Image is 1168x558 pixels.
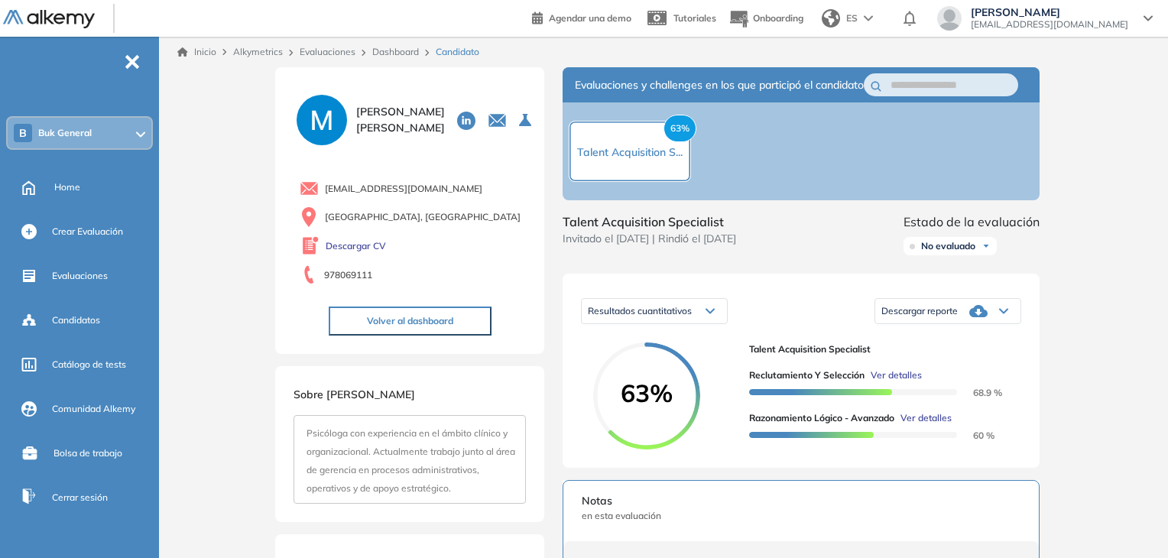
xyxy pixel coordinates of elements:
[881,305,958,317] span: Descargar reporte
[904,212,1040,231] span: Estado de la evaluación
[325,182,482,196] span: [EMAIL_ADDRESS][DOMAIN_NAME]
[52,269,108,283] span: Evaluaciones
[177,45,216,59] a: Inicio
[663,115,696,142] span: 63%
[52,358,126,371] span: Catálogo de tests
[577,145,683,159] span: Talent Acquisition S...
[532,8,631,26] a: Agendar una demo
[749,342,1009,356] span: Talent Acquisition Specialist
[971,6,1128,18] span: [PERSON_NAME]
[307,427,515,494] span: Psicóloga con experiencia en el ámbito clínico y organizacional. Actualmente trabajo junto al áre...
[749,368,865,382] span: Reclutamiento y Selección
[846,11,858,25] span: ES
[300,46,355,57] a: Evaluaciones
[326,239,386,253] a: Descargar CV
[871,368,922,382] span: Ver detalles
[325,210,521,224] span: [GEOGRAPHIC_DATA], [GEOGRAPHIC_DATA]
[588,305,692,316] span: Resultados cuantitativos
[971,18,1128,31] span: [EMAIL_ADDRESS][DOMAIN_NAME]
[563,212,736,231] span: Talent Acquisition Specialist
[728,2,803,35] button: Onboarding
[981,242,991,251] img: Ícono de flecha
[372,46,419,57] a: Dashboard
[582,509,1020,523] span: en esta evaluación
[593,381,700,405] span: 63%
[894,411,952,425] button: Ver detalles
[52,225,123,238] span: Crear Evaluación
[52,313,100,327] span: Candidatos
[673,12,716,24] span: Tutoriales
[54,180,80,194] span: Home
[749,411,894,425] span: Razonamiento Lógico - Avanzado
[864,15,873,21] img: arrow
[54,446,122,460] span: Bolsa de trabajo
[822,9,840,28] img: world
[52,402,135,416] span: Comunidad Alkemy
[324,268,372,282] span: 978069111
[955,430,994,441] span: 60 %
[294,388,415,401] span: Sobre [PERSON_NAME]
[294,92,350,148] img: PROFILE_MENU_LOGO_USER
[900,411,952,425] span: Ver detalles
[955,387,1002,398] span: 68.9 %
[753,12,803,24] span: Onboarding
[582,493,1020,509] span: Notas
[233,46,283,57] span: Alkymetrics
[865,368,922,382] button: Ver detalles
[563,231,736,247] span: Invitado el [DATE] | Rindió el [DATE]
[436,45,479,59] span: Candidato
[52,491,108,504] span: Cerrar sesión
[38,127,92,139] span: Buk General
[329,307,492,336] button: Volver al dashboard
[356,104,445,136] span: [PERSON_NAME] [PERSON_NAME]
[19,127,27,139] span: B
[575,77,864,93] span: Evaluaciones y challenges en los que participó el candidato
[3,10,95,29] img: Logo
[921,240,975,252] span: No evaluado
[549,12,631,24] span: Agendar una demo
